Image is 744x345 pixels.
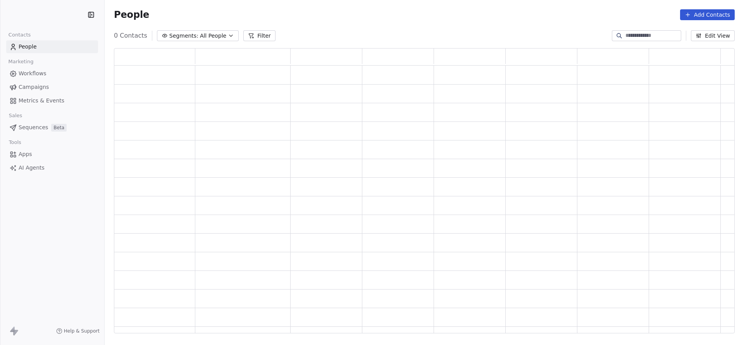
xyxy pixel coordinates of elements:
button: Filter [243,30,276,41]
span: Apps [19,150,32,158]
a: AI Agents [6,161,98,174]
span: Sequences [19,123,48,132]
span: Tools [5,137,24,148]
span: Help & Support [64,328,100,334]
a: Workflows [6,67,98,80]
a: People [6,40,98,53]
span: Campaigns [19,83,49,91]
span: People [19,43,37,51]
a: Metrics & Events [6,94,98,107]
span: 0 Contacts [114,31,147,40]
a: Help & Support [56,328,100,334]
button: Add Contacts [680,9,735,20]
span: Segments: [169,32,198,40]
a: Campaigns [6,81,98,94]
span: Beta [51,124,67,132]
span: Contacts [5,29,34,41]
span: Sales [5,110,26,121]
a: Apps [6,148,98,161]
span: All People [200,32,226,40]
span: AI Agents [19,164,45,172]
span: Marketing [5,56,37,68]
button: Edit View [691,30,735,41]
span: Metrics & Events [19,97,64,105]
a: SequencesBeta [6,121,98,134]
span: People [114,9,149,21]
span: Workflows [19,69,46,78]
